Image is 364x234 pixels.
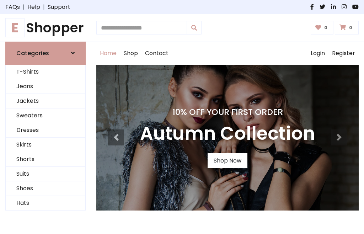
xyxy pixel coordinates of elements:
a: Hats [6,196,85,211]
a: Shorts [6,152,85,167]
a: Shop [120,42,141,65]
a: Suits [6,167,85,181]
span: 0 [347,25,354,31]
span: | [40,3,48,11]
a: 0 [311,21,334,34]
span: 0 [322,25,329,31]
a: 0 [335,21,359,34]
h6: Categories [16,50,49,57]
h1: Shopper [5,20,86,36]
a: Jeans [6,79,85,94]
a: Help [27,3,40,11]
a: Support [48,3,70,11]
span: E [5,18,25,37]
a: FAQs [5,3,20,11]
a: Sweaters [6,108,85,123]
span: | [20,3,27,11]
a: Register [328,42,359,65]
a: Login [307,42,328,65]
a: Jackets [6,94,85,108]
a: T-Shirts [6,65,85,79]
h4: 10% Off Your First Order [140,107,315,117]
a: Skirts [6,138,85,152]
a: Shop Now [208,153,247,168]
a: Contact [141,42,172,65]
a: Categories [5,42,86,65]
h3: Autumn Collection [140,123,315,145]
a: Shoes [6,181,85,196]
a: Home [96,42,120,65]
a: Dresses [6,123,85,138]
a: EShopper [5,20,86,36]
